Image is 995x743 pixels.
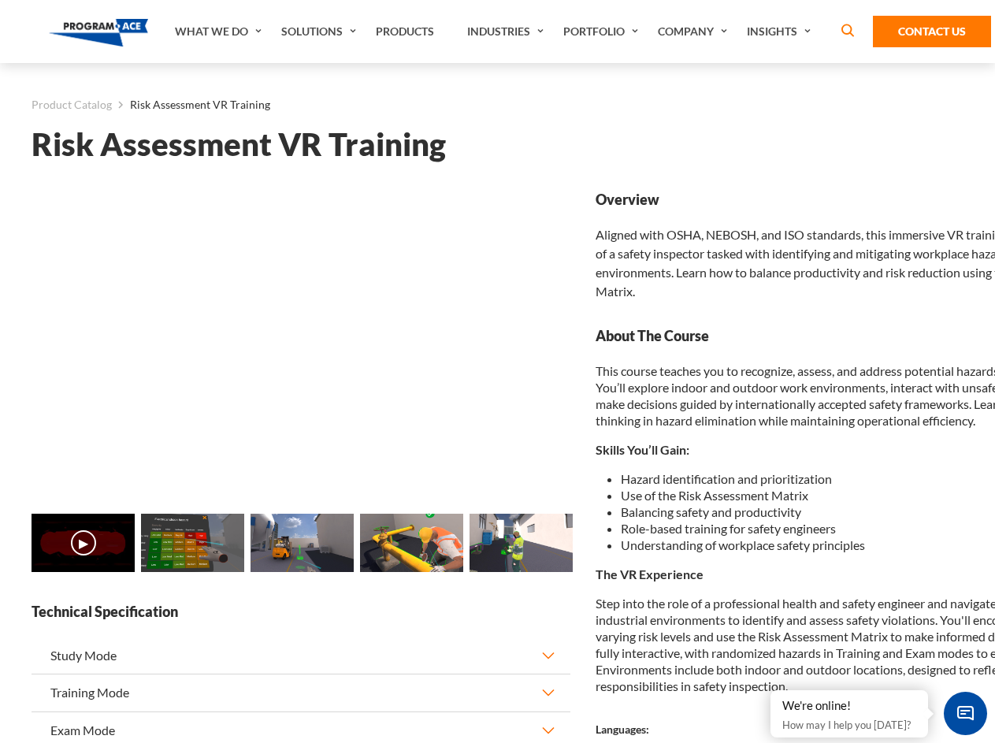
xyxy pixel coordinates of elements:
[49,19,149,46] img: Program-Ace
[596,723,649,736] strong: Languages:
[71,530,96,555] button: ▶
[112,95,270,115] li: Risk Assessment VR Training
[32,514,135,572] img: Risk Assessment VR Training - Video 0
[782,715,916,734] p: How may I help you [DATE]?
[873,16,991,47] a: Contact Us
[470,514,573,572] img: Risk Assessment VR Training - Preview 4
[782,698,916,714] div: We're online!
[141,514,244,572] img: Risk Assessment VR Training - Preview 1
[32,190,570,493] iframe: Risk Assessment VR Training - Video 0
[32,674,570,711] button: Training Mode
[360,514,463,572] img: Risk Assessment VR Training - Preview 3
[32,95,112,115] a: Product Catalog
[944,692,987,735] span: Chat Widget
[251,514,354,572] img: Risk Assessment VR Training - Preview 2
[32,602,570,622] strong: Technical Specification
[32,637,570,674] button: Study Mode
